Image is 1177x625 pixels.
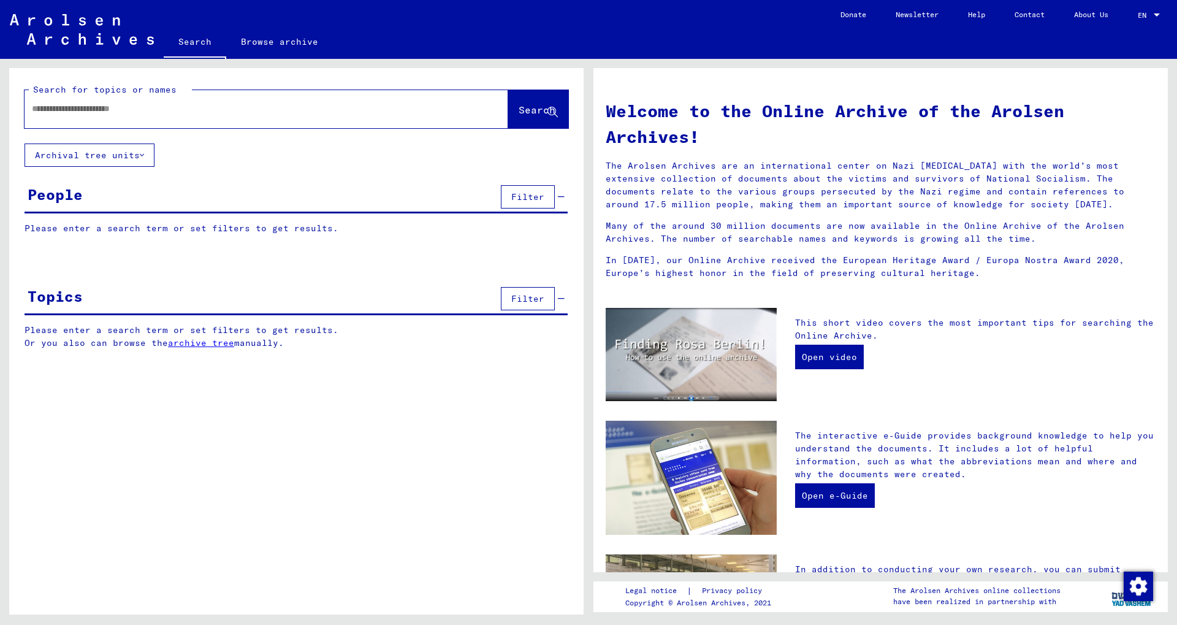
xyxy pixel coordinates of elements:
p: The interactive e-Guide provides background knowledge to help you understand the documents. It in... [795,429,1156,481]
button: Archival tree units [25,144,154,167]
a: archive tree [168,337,234,348]
button: Filter [501,185,555,209]
p: In [DATE], our Online Archive received the European Heritage Award / Europa Nostra Award 2020, Eu... [606,254,1156,280]
p: This short video covers the most important tips for searching the Online Archive. [795,316,1156,342]
span: EN [1138,11,1151,20]
p: have been realized in partnership with [893,596,1061,607]
a: Open e-Guide [795,483,875,508]
img: yv_logo.png [1109,581,1155,612]
a: Privacy policy [692,585,777,597]
p: Many of the around 30 million documents are now available in the Online Archive of the Arolsen Ar... [606,220,1156,245]
div: People [28,183,83,205]
p: Please enter a search term or set filters to get results. Or you also can browse the manually. [25,324,568,350]
img: video.jpg [606,308,777,401]
a: Search [164,27,226,59]
img: Arolsen_neg.svg [10,14,154,45]
mat-label: Search for topics or names [33,84,177,95]
span: Filter [511,293,544,304]
img: eguide.jpg [606,421,777,535]
p: The Arolsen Archives online collections [893,585,1061,596]
h1: Welcome to the Online Archive of the Arolsen Archives! [606,98,1156,150]
div: Topics [28,285,83,307]
p: The Arolsen Archives are an international center on Nazi [MEDICAL_DATA] with the world’s most ext... [606,159,1156,211]
p: Please enter a search term or set filters to get results. [25,222,568,235]
button: Filter [501,287,555,310]
div: | [625,585,777,597]
span: Search [519,104,555,116]
a: Open video [795,345,864,369]
img: Change consent [1124,572,1153,601]
a: Browse archive [226,27,333,56]
p: In addition to conducting your own research, you can submit inquiries to the Arolsen Archives. No... [795,563,1156,615]
span: Filter [511,191,544,202]
button: Search [508,90,568,128]
a: Legal notice [625,585,687,597]
p: Copyright © Arolsen Archives, 2021 [625,597,777,608]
